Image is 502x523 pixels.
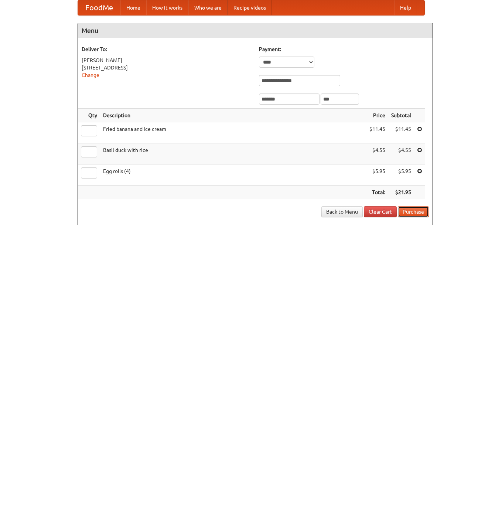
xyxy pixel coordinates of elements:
h5: Payment: [259,45,429,53]
th: $21.95 [388,186,414,199]
h4: Menu [78,23,433,38]
a: Help [394,0,417,15]
a: Back to Menu [321,206,363,217]
td: Egg rolls (4) [100,164,366,186]
td: $4.55 [366,143,388,164]
td: $11.45 [388,122,414,143]
td: $4.55 [388,143,414,164]
a: Clear Cart [364,206,397,217]
a: Recipe videos [228,0,272,15]
td: Fried banana and ice cream [100,122,366,143]
th: Qty [78,109,100,122]
div: [PERSON_NAME] [82,57,252,64]
td: $5.95 [388,164,414,186]
div: [STREET_ADDRESS] [82,64,252,71]
a: How it works [146,0,188,15]
h5: Deliver To: [82,45,252,53]
th: Price [366,109,388,122]
a: Home [120,0,146,15]
a: Change [82,72,99,78]
td: $5.95 [366,164,388,186]
th: Description [100,109,366,122]
button: Purchase [398,206,429,217]
th: Total: [366,186,388,199]
th: Subtotal [388,109,414,122]
td: Basil duck with rice [100,143,366,164]
a: Who we are [188,0,228,15]
a: FoodMe [78,0,120,15]
td: $11.45 [366,122,388,143]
